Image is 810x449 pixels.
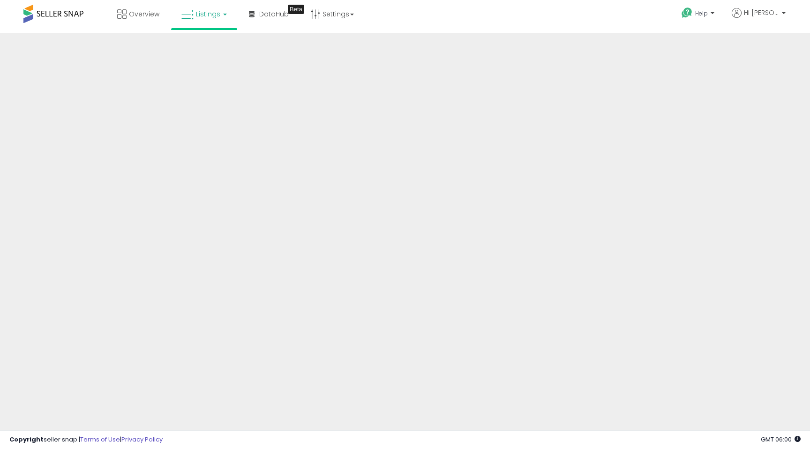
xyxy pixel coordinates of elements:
span: Help [695,9,708,17]
span: Hi [PERSON_NAME] [744,8,779,17]
a: Privacy Policy [121,435,163,444]
span: Listings [196,9,220,19]
span: DataHub [259,9,289,19]
a: Hi [PERSON_NAME] [732,8,786,29]
span: Overview [129,9,159,19]
i: Get Help [681,7,693,19]
span: 2025-08-10 06:00 GMT [761,435,801,444]
div: Tooltip anchor [288,5,304,14]
strong: Copyright [9,435,44,444]
div: seller snap | | [9,435,163,444]
a: Terms of Use [80,435,120,444]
